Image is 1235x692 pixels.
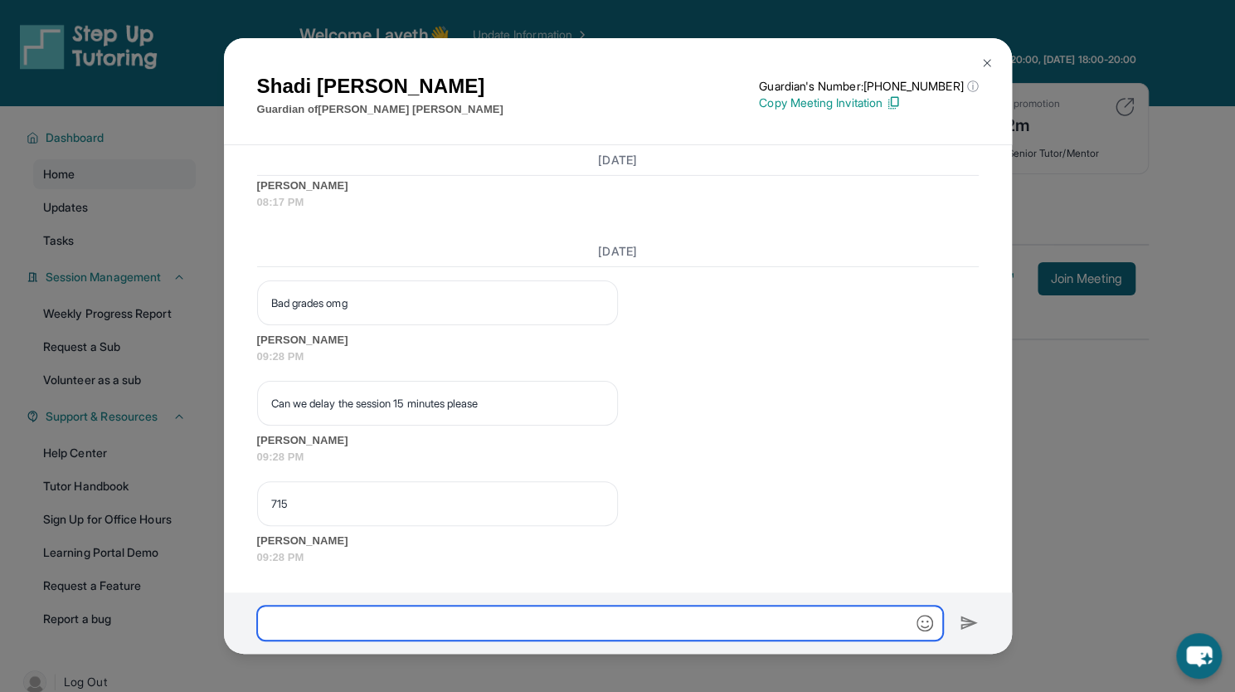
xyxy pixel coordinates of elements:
h3: [DATE] [257,243,979,260]
p: Copy Meeting Invitation [759,95,978,111]
span: 09:28 PM [257,449,979,465]
span: 09:28 PM [257,348,979,365]
p: 715 [271,495,604,512]
button: chat-button [1176,633,1222,679]
span: [PERSON_NAME] [257,432,979,449]
span: ⓘ [966,78,978,95]
p: Bad grades omg [271,295,604,311]
span: 08:17 PM [257,194,979,211]
h1: Shadi [PERSON_NAME] [257,71,503,101]
h3: [DATE] [257,152,979,168]
span: [PERSON_NAME] [257,332,979,348]
img: Send icon [960,613,979,633]
p: Guardian of [PERSON_NAME] [PERSON_NAME] [257,101,503,118]
span: [PERSON_NAME] [257,178,979,194]
img: Close Icon [980,56,994,70]
img: Emoji [917,615,933,631]
span: 09:28 PM [257,549,979,566]
p: Can we delay the session 15 minutes please [271,395,604,412]
img: Copy Icon [886,95,901,110]
span: [PERSON_NAME] [257,533,979,549]
p: Guardian's Number: [PHONE_NUMBER] [759,78,978,95]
